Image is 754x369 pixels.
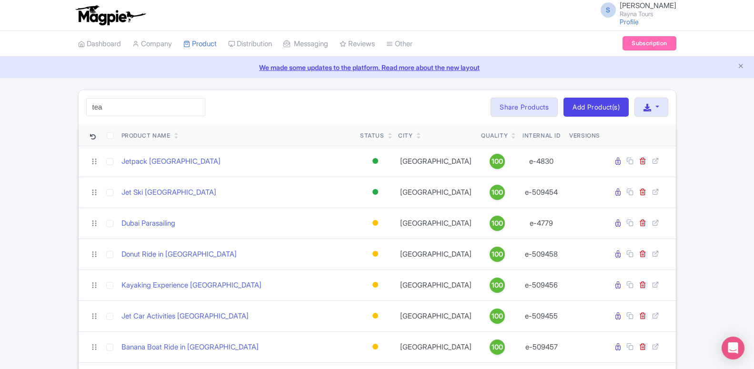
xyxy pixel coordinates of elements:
td: e-509454 [518,177,566,208]
td: [GEOGRAPHIC_DATA] [394,177,477,208]
div: Quality [481,131,508,140]
a: 100 [481,154,513,169]
div: Building [371,216,380,230]
button: Close announcement [737,61,744,72]
a: Reviews [340,31,375,57]
span: 100 [492,156,503,167]
td: [GEOGRAPHIC_DATA] [394,331,477,362]
div: Product Name [121,131,171,140]
div: Active [371,185,380,199]
td: [GEOGRAPHIC_DATA] [394,269,477,300]
a: Product [183,31,217,57]
div: Building [371,309,380,323]
a: Add Product(s) [563,98,629,117]
div: Building [371,340,380,354]
a: Donut Ride in [GEOGRAPHIC_DATA] [121,249,237,260]
td: e-509458 [518,239,566,269]
a: Subscription [623,36,676,50]
span: [PERSON_NAME] [620,1,676,10]
a: Messaging [283,31,328,57]
img: logo-ab69f6fb50320c5b225c76a69d11143b.png [73,5,147,26]
a: 100 [481,278,513,293]
th: Internal ID [518,124,566,146]
a: We made some updates to the platform. Read more about the new layout [6,62,748,72]
a: Jet Car Activities [GEOGRAPHIC_DATA] [121,311,249,322]
a: Share Products [491,98,558,117]
a: Kayaking Experience [GEOGRAPHIC_DATA] [121,280,261,291]
a: 100 [481,247,513,262]
div: Building [371,278,380,292]
th: Versions [565,124,604,146]
a: Company [132,31,172,57]
a: Profile [620,18,639,26]
a: Dashboard [78,31,121,57]
div: Status [360,131,384,140]
td: e-509455 [518,300,566,331]
span: 100 [492,187,503,198]
a: Jet Ski [GEOGRAPHIC_DATA] [121,187,216,198]
td: e-4779 [518,208,566,239]
a: 100 [481,185,513,200]
a: Dubai Parasailing [121,218,175,229]
a: 100 [481,216,513,231]
span: 100 [492,311,503,321]
a: 100 [481,309,513,324]
span: 100 [492,342,503,352]
span: 100 [492,249,503,259]
div: City [398,131,412,140]
a: 100 [481,339,513,355]
td: [GEOGRAPHIC_DATA] [394,300,477,331]
a: Banana Boat Ride in [GEOGRAPHIC_DATA] [121,342,259,353]
div: Active [371,154,380,168]
span: 100 [492,280,503,290]
td: e-509457 [518,331,566,362]
td: e-509456 [518,269,566,300]
td: e-4830 [518,146,566,177]
a: Other [386,31,412,57]
span: S [601,2,616,18]
input: Search product name, city, or interal id [86,98,205,116]
td: [GEOGRAPHIC_DATA] [394,239,477,269]
span: 100 [492,218,503,229]
small: Rayna Tours [620,11,676,17]
a: Jetpack [GEOGRAPHIC_DATA] [121,156,221,167]
div: Open Intercom Messenger [722,337,744,359]
div: Building [371,247,380,261]
td: [GEOGRAPHIC_DATA] [394,208,477,239]
td: [GEOGRAPHIC_DATA] [394,146,477,177]
a: Distribution [228,31,272,57]
a: S [PERSON_NAME] Rayna Tours [595,2,676,17]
